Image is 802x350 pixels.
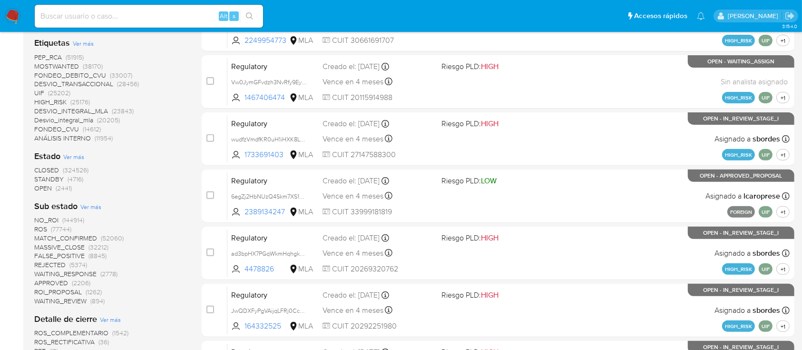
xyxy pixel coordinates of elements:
span: s [233,11,235,20]
span: 3.154.0 [782,22,797,30]
button: search-icon [240,10,259,23]
span: Alt [220,11,227,20]
span: Accesos rápidos [634,11,687,21]
input: Buscar usuario o caso... [35,10,263,22]
a: Notificaciones [697,12,705,20]
p: ezequiel.castrillon@mercadolibre.com [728,11,782,20]
a: Salir [785,11,795,21]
